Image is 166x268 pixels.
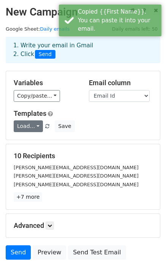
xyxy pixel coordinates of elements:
button: Save [55,120,74,132]
h5: Advanced [14,221,152,230]
small: [PERSON_NAME][EMAIL_ADDRESS][DOMAIN_NAME] [14,165,139,170]
h5: 10 Recipients [14,152,152,160]
a: Send [6,245,31,260]
h5: Variables [14,79,77,87]
a: Load... [14,120,43,132]
div: 1. Write your email in Gmail 2. Click [8,41,158,59]
a: Copy/paste... [14,90,60,102]
div: Copied {{First Name}}. You can paste it into your email. [78,8,158,33]
a: Templates [14,109,46,117]
small: Google Sheet: [6,26,70,32]
a: +7 more [14,192,42,202]
h5: Email column [89,79,153,87]
a: Daily emails [40,26,70,32]
small: [PERSON_NAME][EMAIL_ADDRESS][DOMAIN_NAME] [14,173,139,179]
iframe: Chat Widget [128,232,166,268]
a: Preview [33,245,66,260]
span: Send [35,50,55,59]
h2: New Campaign [6,6,160,19]
small: [PERSON_NAME][EMAIL_ADDRESS][DOMAIN_NAME] [14,182,139,187]
a: Send Test Email [68,245,126,260]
